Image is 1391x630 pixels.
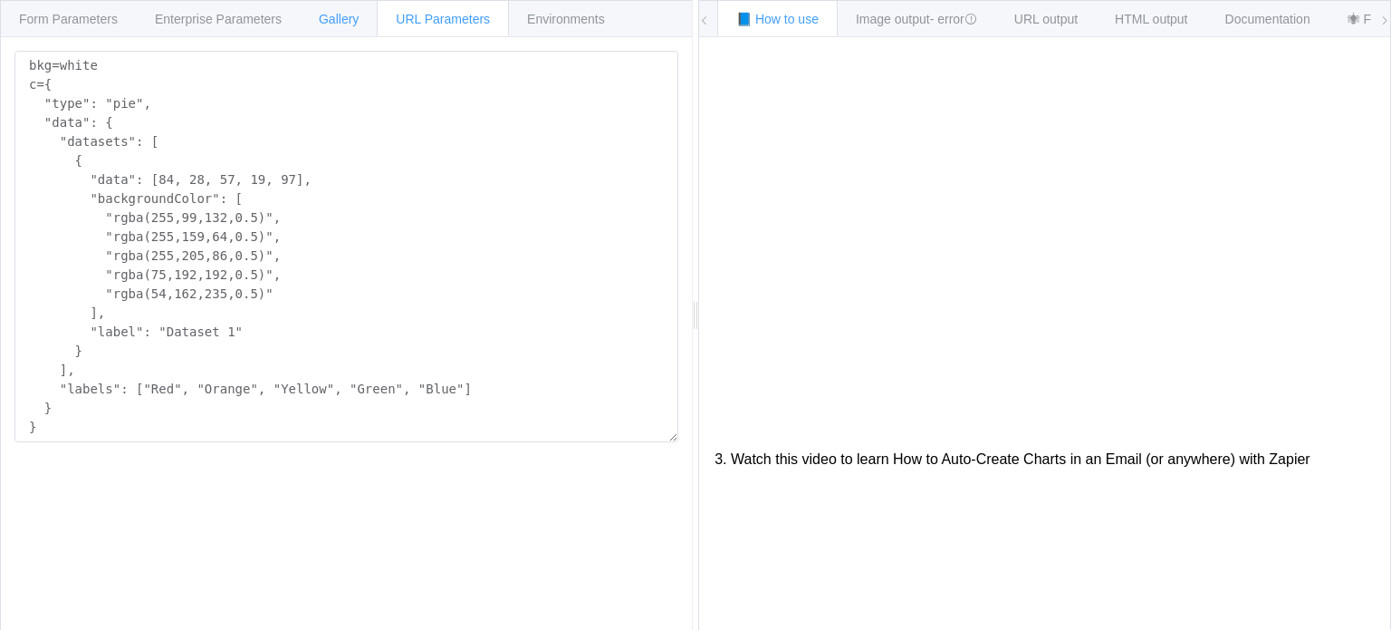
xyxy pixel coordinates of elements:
[19,12,118,26] span: Form Parameters
[1225,12,1310,26] span: Documentation
[319,12,359,26] span: Gallery
[396,12,490,26] span: URL Parameters
[736,12,819,26] span: 📘 How to use
[1014,12,1078,26] span: URL output
[155,12,282,26] span: Enterprise Parameters
[1115,12,1187,26] span: HTML output
[930,12,977,26] span: - error
[527,12,605,26] span: Environments
[731,442,1377,477] li: Watch this video to learn How to Auto-Create Charts in an Email (or anywhere) with Zapier
[856,12,977,26] span: Image output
